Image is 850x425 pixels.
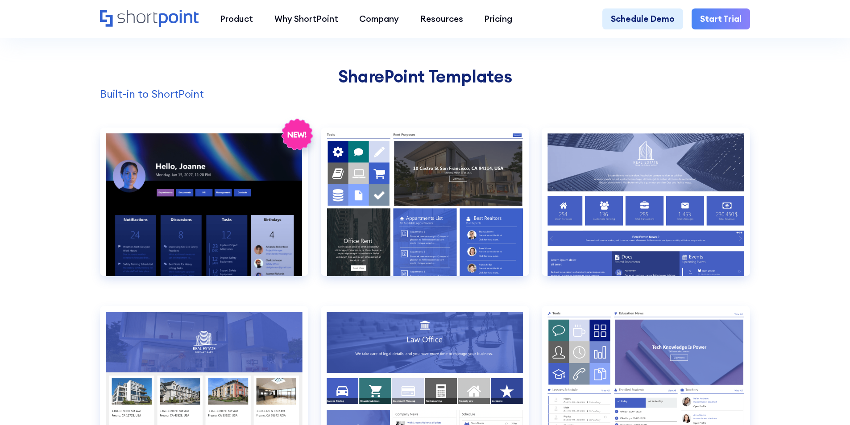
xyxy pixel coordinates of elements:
[359,12,399,25] div: Company
[602,8,683,30] a: Schedule Demo
[484,12,512,25] div: Pricing
[321,128,529,293] a: Documents 1
[474,8,523,30] a: Pricing
[209,8,264,30] a: Product
[220,12,253,25] div: Product
[274,12,338,25] div: Why ShortPoint
[805,382,850,425] iframe: Chat Widget
[100,10,199,28] a: Home
[264,8,349,30] a: Why ShortPoint
[542,128,750,293] a: Documents 2
[100,128,308,293] a: Communication
[410,8,474,30] a: Resources
[692,8,750,30] a: Start Trial
[100,86,750,102] p: Built-in to ShortPoint
[100,66,750,86] h2: SharePoint Templates
[420,12,463,25] div: Resources
[348,8,410,30] a: Company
